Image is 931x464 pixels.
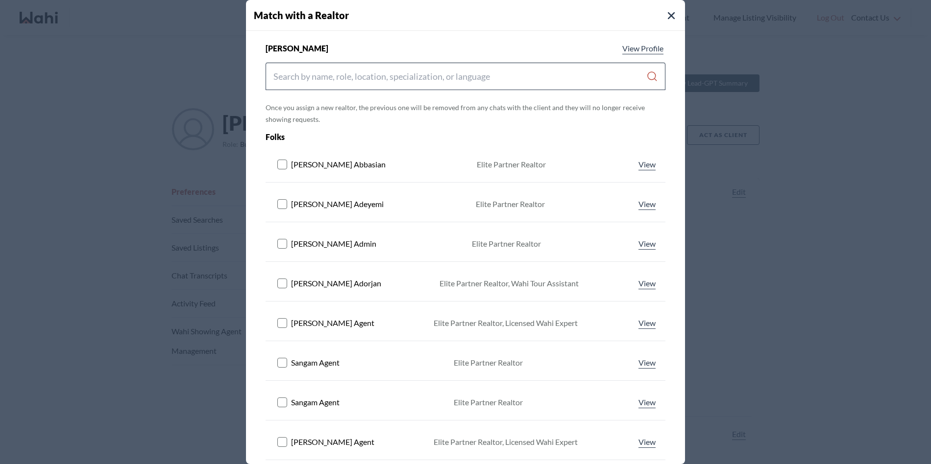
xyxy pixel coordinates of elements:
[637,396,658,408] a: View profile
[440,278,579,289] div: Elite Partner Realtor, Wahi Tour Assistant
[291,317,374,329] span: [PERSON_NAME] Agent
[477,159,546,170] div: Elite Partner Realtor
[266,102,665,125] p: Once you assign a new realtor, the previous one will be removed from any chats with the client an...
[291,198,384,210] span: [PERSON_NAME] Adeyemi
[291,357,340,369] span: Sangam Agent
[637,238,658,250] a: View profile
[472,238,541,250] div: Elite Partner Realtor
[266,131,586,143] div: Folks
[273,68,646,85] input: Search input
[291,159,386,170] span: [PERSON_NAME] Abbasian
[291,278,381,289] span: [PERSON_NAME] Adorjan
[620,43,665,54] a: View profile
[637,436,658,448] a: View profile
[434,436,578,448] div: Elite Partner Realtor, Licensed Wahi Expert
[637,198,658,210] a: View profile
[637,159,658,170] a: View profile
[637,278,658,289] a: View profile
[434,317,578,329] div: Elite Partner Realtor, Licensed Wahi Expert
[254,8,685,23] h4: Match with a Realtor
[291,396,340,408] span: Sangam Agent
[637,317,658,329] a: View profile
[665,10,677,22] button: Close Modal
[637,357,658,369] a: View profile
[266,43,328,54] span: [PERSON_NAME]
[291,238,376,250] span: [PERSON_NAME] Admin
[454,396,523,408] div: Elite Partner Realtor
[476,198,545,210] div: Elite Partner Realtor
[291,436,374,448] span: [PERSON_NAME] Agent
[454,357,523,369] div: Elite Partner Realtor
